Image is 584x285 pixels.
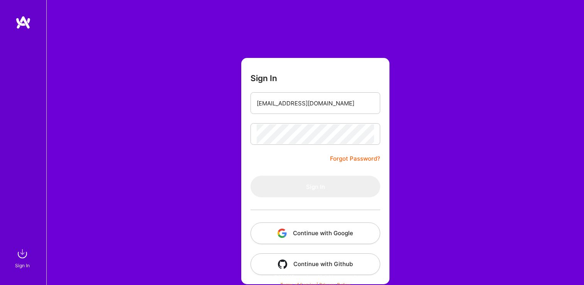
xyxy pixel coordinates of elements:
[257,93,374,113] input: Email...
[278,260,287,269] img: icon
[15,261,30,270] div: Sign In
[251,176,380,197] button: Sign In
[15,15,31,29] img: logo
[278,229,287,238] img: icon
[251,253,380,275] button: Continue with Github
[251,73,277,83] h3: Sign In
[15,246,30,261] img: sign in
[251,222,380,244] button: Continue with Google
[16,246,30,270] a: sign inSign In
[330,154,380,163] a: Forgot Password?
